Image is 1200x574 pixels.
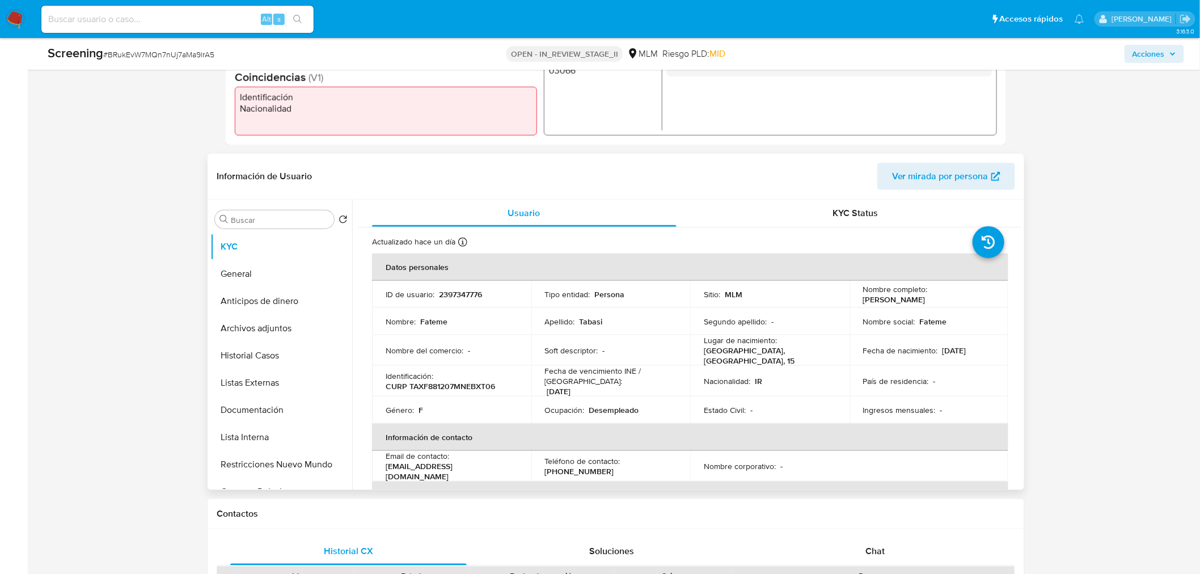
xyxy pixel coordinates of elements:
[372,237,455,247] p: Actualizado hace un día
[217,171,312,182] h1: Información de Usuario
[547,386,571,396] p: [DATE]
[277,14,281,24] span: s
[508,206,540,220] span: Usuario
[420,316,447,327] p: Fateme
[704,461,776,471] p: Nombre corporativo :
[704,289,720,299] p: Sitio :
[877,163,1015,190] button: Ver mirada por persona
[545,405,585,415] p: Ocupación :
[210,478,352,505] button: Cruces y Relaciones
[595,289,625,299] p: Persona
[1176,27,1194,36] span: 3.163.0
[863,345,938,356] p: Fecha de nacimiento :
[372,482,1008,509] th: Verificación y cumplimiento
[545,366,677,386] p: Fecha de vencimiento INE / [GEOGRAPHIC_DATA] :
[863,294,926,305] p: [PERSON_NAME]
[709,47,725,60] span: MID
[866,545,885,558] span: Chat
[439,289,482,299] p: 2397347776
[219,215,229,224] button: Buscar
[545,466,614,476] p: [PHONE_NUMBER]
[725,289,742,299] p: MLM
[545,456,620,466] p: Teléfono de contacto :
[372,424,1008,451] th: Información de contacto
[210,424,352,451] button: Lista Interna
[943,345,966,356] p: [DATE]
[419,405,423,415] p: F
[545,345,598,356] p: Soft descriptor :
[589,405,639,415] p: Desempleado
[704,316,767,327] p: Segundo apellido :
[372,254,1008,281] th: Datos personales
[545,289,590,299] p: Tipo entidad :
[210,260,352,288] button: General
[933,376,936,386] p: -
[940,405,943,415] p: -
[771,316,774,327] p: -
[863,316,915,327] p: Nombre social :
[704,345,831,366] p: [GEOGRAPHIC_DATA], [GEOGRAPHIC_DATA], 15
[103,49,214,60] span: # BRukEvW7MQn7nUj7aMa9lrA5
[589,545,634,558] span: Soluciones
[863,284,928,294] p: Nombre completo :
[780,461,783,471] p: -
[755,376,762,386] p: IR
[210,369,352,396] button: Listas Externas
[603,345,605,356] p: -
[1112,14,1176,24] p: marianela.tarsia@mercadolibre.com
[386,381,495,391] p: CURP TAXF881207MNEBXT06
[863,376,929,386] p: País de residencia :
[545,316,575,327] p: Apellido :
[662,48,725,60] span: Riesgo PLD:
[386,451,449,461] p: Email de contacto :
[210,233,352,260] button: KYC
[863,405,936,415] p: Ingresos mensuales :
[386,371,433,381] p: Identificación :
[339,215,348,227] button: Volver al orden por defecto
[833,206,878,220] span: KYC Status
[627,48,658,60] div: MLM
[286,11,309,27] button: search-icon
[892,163,988,190] span: Ver mirada por persona
[324,545,373,558] span: Historial CX
[704,405,746,415] p: Estado Civil :
[920,316,947,327] p: Fateme
[1075,14,1084,24] a: Notificaciones
[1180,13,1191,25] a: Salir
[210,342,352,369] button: Historial Casos
[48,44,103,62] b: Screening
[506,46,623,62] p: OPEN - IN_REVIEW_STAGE_II
[386,289,434,299] p: ID de usuario :
[386,405,414,415] p: Género :
[262,14,271,24] span: Alt
[1000,13,1063,25] span: Accesos rápidos
[41,12,314,27] input: Buscar usuario o caso...
[580,316,603,327] p: Tabasi
[210,315,352,342] button: Archivos adjuntos
[210,451,352,478] button: Restricciones Nuevo Mundo
[386,345,463,356] p: Nombre del comercio :
[468,345,470,356] p: -
[704,376,750,386] p: Nacionalidad :
[210,288,352,315] button: Anticipos de dinero
[386,461,513,482] p: [EMAIL_ADDRESS][DOMAIN_NAME]
[210,396,352,424] button: Documentación
[231,215,329,225] input: Buscar
[704,335,777,345] p: Lugar de nacimiento :
[1125,45,1184,63] button: Acciones
[217,508,1015,520] h1: Contactos
[386,316,416,327] p: Nombre :
[1133,45,1165,63] span: Acciones
[750,405,753,415] p: -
